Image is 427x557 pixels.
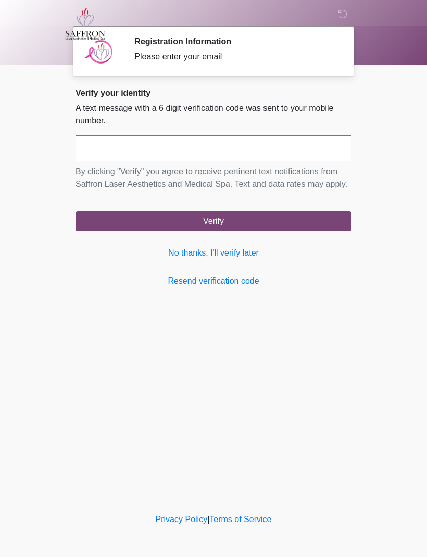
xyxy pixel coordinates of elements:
[65,8,106,40] img: Saffron Laser Aesthetics and Medical Spa Logo
[156,515,208,524] a: Privacy Policy
[209,515,271,524] a: Terms of Service
[76,247,351,259] a: No thanks, I'll verify later
[76,88,351,98] h2: Verify your identity
[83,36,115,68] img: Agent Avatar
[207,515,209,524] a: |
[134,50,336,63] div: Please enter your email
[76,166,351,191] p: By clicking "Verify" you agree to receive pertinent text notifications from Saffron Laser Aesthet...
[76,211,351,231] button: Verify
[76,102,351,127] p: A text message with a 6 digit verification code was sent to your mobile number.
[76,275,351,287] a: Resend verification code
